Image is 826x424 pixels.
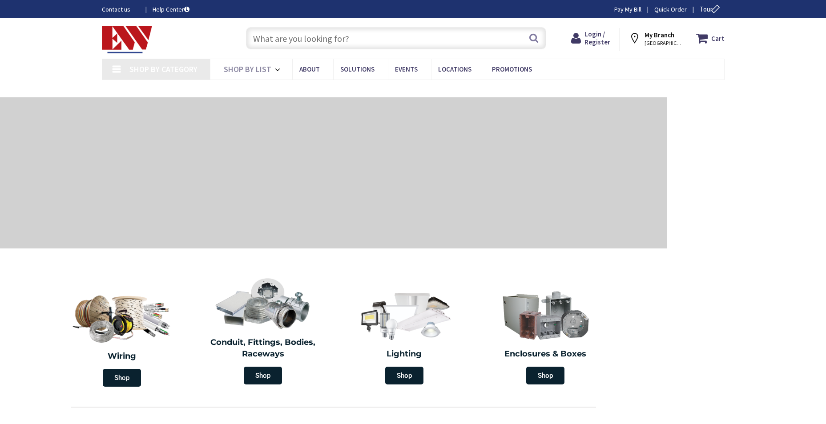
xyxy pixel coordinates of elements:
span: Shop [103,369,141,387]
a: Conduit, Fittings, Bodies, Raceways Shop [195,273,332,389]
a: Enclosures & Boxes Shop [477,284,614,389]
span: Shop [244,367,282,384]
a: Cart [696,30,725,46]
a: Wiring Shop [51,284,193,391]
strong: My Branch [645,31,674,39]
span: Solutions [340,65,375,73]
h2: Wiring [56,351,188,362]
span: Shop [385,367,423,384]
h2: Lighting [340,348,468,360]
a: Quick Order [654,5,687,14]
span: Shop By List [224,64,271,74]
a: Login / Register [571,30,610,46]
a: Lighting Shop [336,284,473,389]
h2: Enclosures & Boxes [482,348,610,360]
span: Events [395,65,418,73]
img: Electrical Wholesalers, Inc. [102,26,153,53]
a: Pay My Bill [614,5,641,14]
span: [GEOGRAPHIC_DATA], [GEOGRAPHIC_DATA] [645,40,682,47]
span: Promotions [492,65,532,73]
a: Contact us [102,5,138,14]
div: My Branch [GEOGRAPHIC_DATA], [GEOGRAPHIC_DATA] [629,30,678,46]
strong: Cart [711,30,725,46]
span: Shop [526,367,564,384]
h2: Conduit, Fittings, Bodies, Raceways [199,337,327,360]
span: Tour [700,5,722,13]
a: Help Center [153,5,189,14]
span: Login / Register [584,30,610,46]
span: Locations [438,65,471,73]
span: About [299,65,320,73]
input: What are you looking for? [246,27,546,49]
span: Shop By Category [129,64,197,74]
